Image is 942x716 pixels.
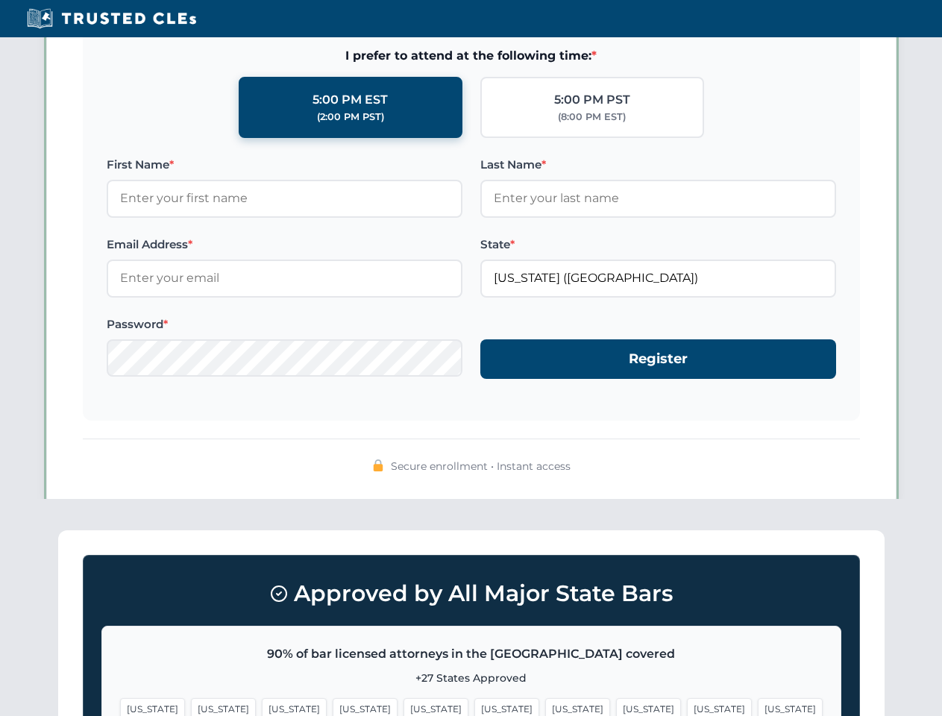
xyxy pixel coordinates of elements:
[107,315,462,333] label: Password
[372,459,384,471] img: 🔒
[107,156,462,174] label: First Name
[317,110,384,125] div: (2:00 PM PST)
[480,236,836,254] label: State
[120,670,823,686] p: +27 States Approved
[107,236,462,254] label: Email Address
[480,156,836,174] label: Last Name
[101,574,841,614] h3: Approved by All Major State Bars
[480,180,836,217] input: Enter your last name
[554,90,630,110] div: 5:00 PM PST
[480,260,836,297] input: Florida (FL)
[313,90,388,110] div: 5:00 PM EST
[391,458,571,474] span: Secure enrollment • Instant access
[107,46,836,66] span: I prefer to attend at the following time:
[120,644,823,664] p: 90% of bar licensed attorneys in the [GEOGRAPHIC_DATA] covered
[22,7,201,30] img: Trusted CLEs
[107,180,462,217] input: Enter your first name
[480,339,836,379] button: Register
[558,110,626,125] div: (8:00 PM EST)
[107,260,462,297] input: Enter your email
